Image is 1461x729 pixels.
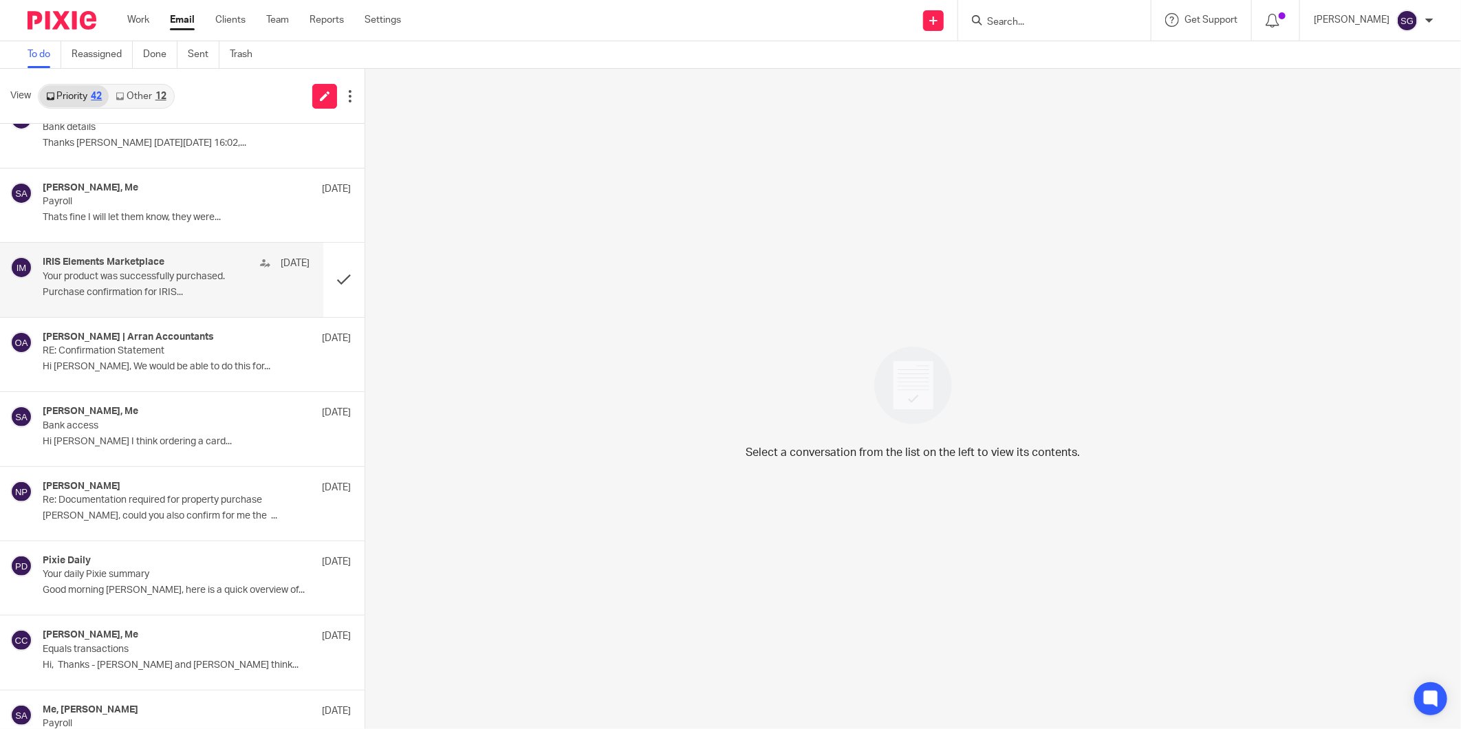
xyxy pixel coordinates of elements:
[43,644,289,655] p: Equals transactions
[322,331,351,345] p: [DATE]
[215,13,246,27] a: Clients
[155,91,166,101] div: 12
[43,212,351,224] p: Thats fine I will let them know, they were...
[28,41,61,68] a: To do
[43,345,289,357] p: RE: Confirmation Statement
[322,704,351,718] p: [DATE]
[43,704,138,716] h4: Me, [PERSON_NAME]
[746,444,1081,461] p: Select a conversation from the list on the left to view its contents.
[39,85,109,107] a: Priority42
[43,287,310,298] p: Purchase confirmation for IRIS...
[43,420,289,432] p: Bank access
[43,660,351,671] p: Hi, Thanks - [PERSON_NAME] and [PERSON_NAME] think...
[43,510,351,522] p: [PERSON_NAME], could you also confirm for me the ...
[28,11,96,30] img: Pixie
[10,555,32,577] img: svg%3E
[43,406,138,417] h4: [PERSON_NAME], Me
[10,629,32,651] img: svg%3E
[322,406,351,420] p: [DATE]
[43,122,289,133] p: Bank details
[43,138,351,149] p: Thanks [PERSON_NAME] [DATE][DATE] 16:02,...
[1314,13,1389,27] p: [PERSON_NAME]
[322,555,351,569] p: [DATE]
[322,629,351,643] p: [DATE]
[43,585,351,596] p: Good morning [PERSON_NAME], here is a quick overview of...
[365,13,401,27] a: Settings
[43,196,289,208] p: Payroll
[10,331,32,353] img: svg%3E
[43,257,164,268] h4: IRIS Elements Marketplace
[10,704,32,726] img: svg%3E
[72,41,133,68] a: Reassigned
[281,257,310,270] p: [DATE]
[986,17,1110,29] input: Search
[91,91,102,101] div: 42
[310,13,344,27] a: Reports
[127,13,149,27] a: Work
[43,629,138,641] h4: [PERSON_NAME], Me
[109,85,173,107] a: Other12
[170,13,195,27] a: Email
[1396,10,1418,32] img: svg%3E
[865,338,961,433] img: image
[43,182,138,194] h4: [PERSON_NAME], Me
[322,182,351,196] p: [DATE]
[322,481,351,494] p: [DATE]
[43,271,256,283] p: Your product was successfully purchased.
[43,569,289,580] p: Your daily Pixie summary
[43,494,289,506] p: Re: Documentation required for property purchase
[10,89,31,103] span: View
[43,361,351,373] p: Hi [PERSON_NAME], We would be able to do this for...
[43,436,351,448] p: Hi [PERSON_NAME] I think ordering a card...
[266,13,289,27] a: Team
[143,41,177,68] a: Done
[1184,15,1237,25] span: Get Support
[188,41,219,68] a: Sent
[10,257,32,279] img: svg%3E
[43,481,120,492] h4: [PERSON_NAME]
[10,481,32,503] img: svg%3E
[10,182,32,204] img: svg%3E
[230,41,263,68] a: Trash
[10,406,32,428] img: svg%3E
[43,331,214,343] h4: [PERSON_NAME] | Arran Accountants
[43,555,91,567] h4: Pixie Daily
